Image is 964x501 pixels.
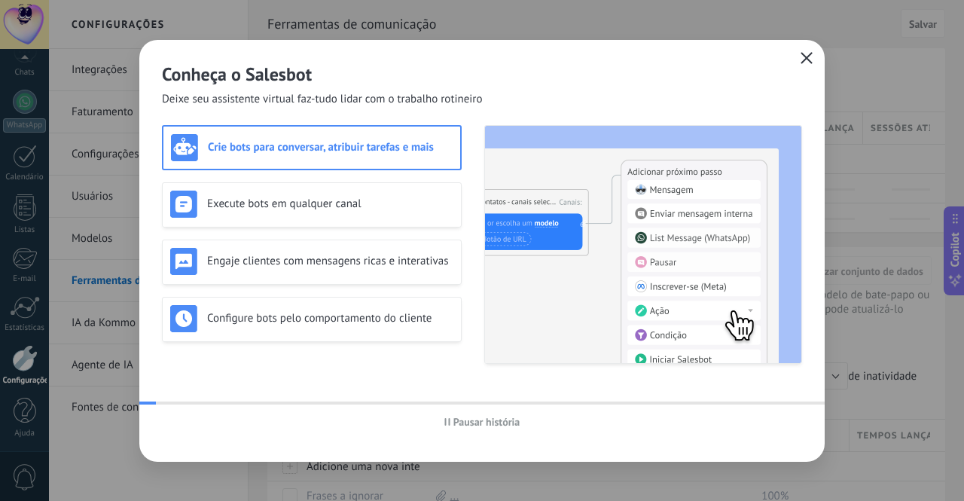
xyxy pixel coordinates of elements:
[162,63,802,86] h2: Conheça o Salesbot
[207,254,453,268] h3: Engaje clientes com mensagens ricas e interativas
[453,417,520,427] span: Pausar história
[438,411,527,433] button: Pausar história
[162,92,483,107] span: Deixe seu assistente virtual faz-tudo lidar com o trabalho rotineiro
[207,311,453,325] h3: Configure bots pelo comportamento do cliente
[207,197,453,211] h3: Execute bots em qualquer canal
[208,140,453,154] h3: Crie bots para conversar, atribuir tarefas e mais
